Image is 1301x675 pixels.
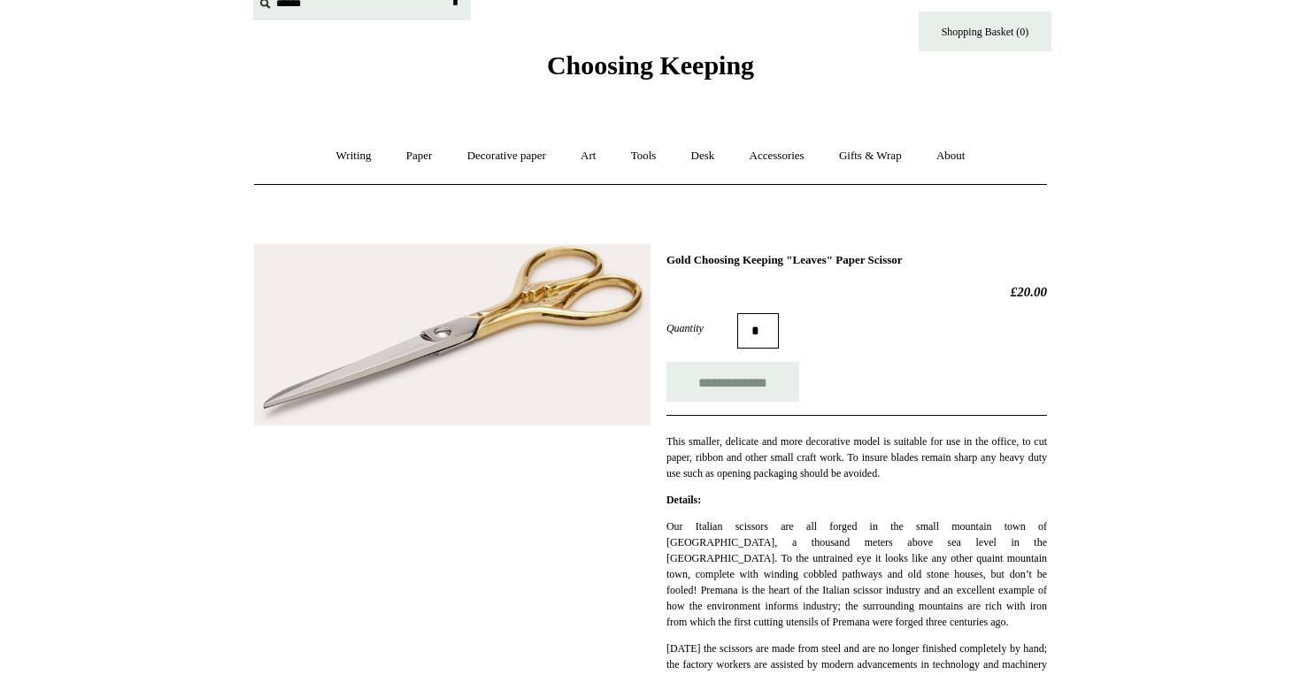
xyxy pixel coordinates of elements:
[320,133,388,180] a: Writing
[451,133,562,180] a: Decorative paper
[666,494,701,506] strong: Details:
[823,133,918,180] a: Gifts & Wrap
[547,50,754,80] span: Choosing Keeping
[675,133,731,180] a: Desk
[547,65,754,77] a: Choosing Keeping
[615,133,673,180] a: Tools
[920,133,982,180] a: About
[390,133,449,180] a: Paper
[666,253,1047,267] h1: Gold Choosing Keeping "Leaves" Paper Scissor
[666,518,1047,630] p: Our Italian scissors are all forged in the small mountain town of [GEOGRAPHIC_DATA], a thousand m...
[919,12,1051,51] a: Shopping Basket (0)
[565,133,612,180] a: Art
[666,320,737,336] label: Quantity
[254,244,650,426] img: Gold Choosing Keeping "Leaves" Paper Scissor
[734,133,820,180] a: Accessories
[666,284,1047,300] h2: £20.00
[666,433,1047,481] p: This smaller, delicate and more decorative model is suitable for use in the office, to cut paper,...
